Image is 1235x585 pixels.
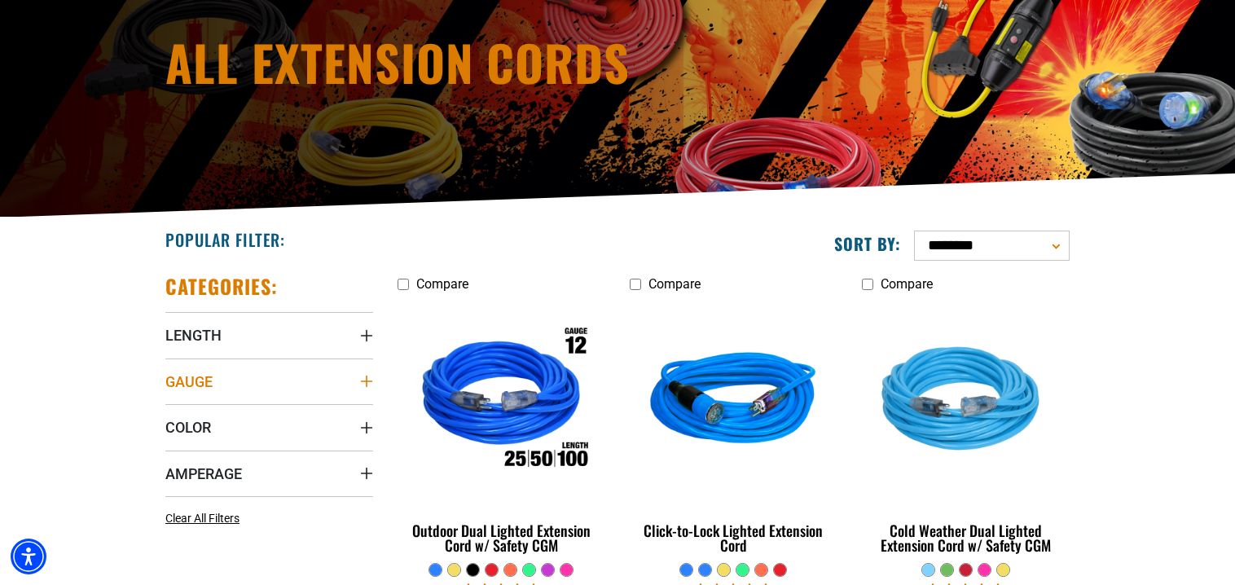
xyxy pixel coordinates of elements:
[165,404,373,450] summary: Color
[165,512,240,525] span: Clear All Filters
[834,233,901,254] label: Sort by:
[416,276,468,292] span: Compare
[398,300,605,562] a: Outdoor Dual Lighted Extension Cord w/ Safety CGM Outdoor Dual Lighted Extension Cord w/ Safety CGM
[165,326,222,345] span: Length
[630,300,837,562] a: blue Click-to-Lock Lighted Extension Cord
[862,523,1070,552] div: Cold Weather Dual Lighted Extension Cord w/ Safety CGM
[648,276,701,292] span: Compare
[881,276,933,292] span: Compare
[862,300,1070,562] a: Light Blue Cold Weather Dual Lighted Extension Cord w/ Safety CGM
[165,372,213,391] span: Gauge
[165,510,246,527] a: Clear All Filters
[165,464,242,483] span: Amperage
[165,274,278,299] h2: Categories:
[398,523,605,552] div: Outdoor Dual Lighted Extension Cord w/ Safety CGM
[631,308,836,495] img: blue
[165,451,373,496] summary: Amperage
[165,312,373,358] summary: Length
[165,229,285,250] h2: Popular Filter:
[863,308,1068,495] img: Light Blue
[165,37,760,86] h1: All Extension Cords
[630,523,837,552] div: Click-to-Lock Lighted Extension Cord
[165,358,373,404] summary: Gauge
[11,539,46,574] div: Accessibility Menu
[165,418,211,437] span: Color
[399,308,604,495] img: Outdoor Dual Lighted Extension Cord w/ Safety CGM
